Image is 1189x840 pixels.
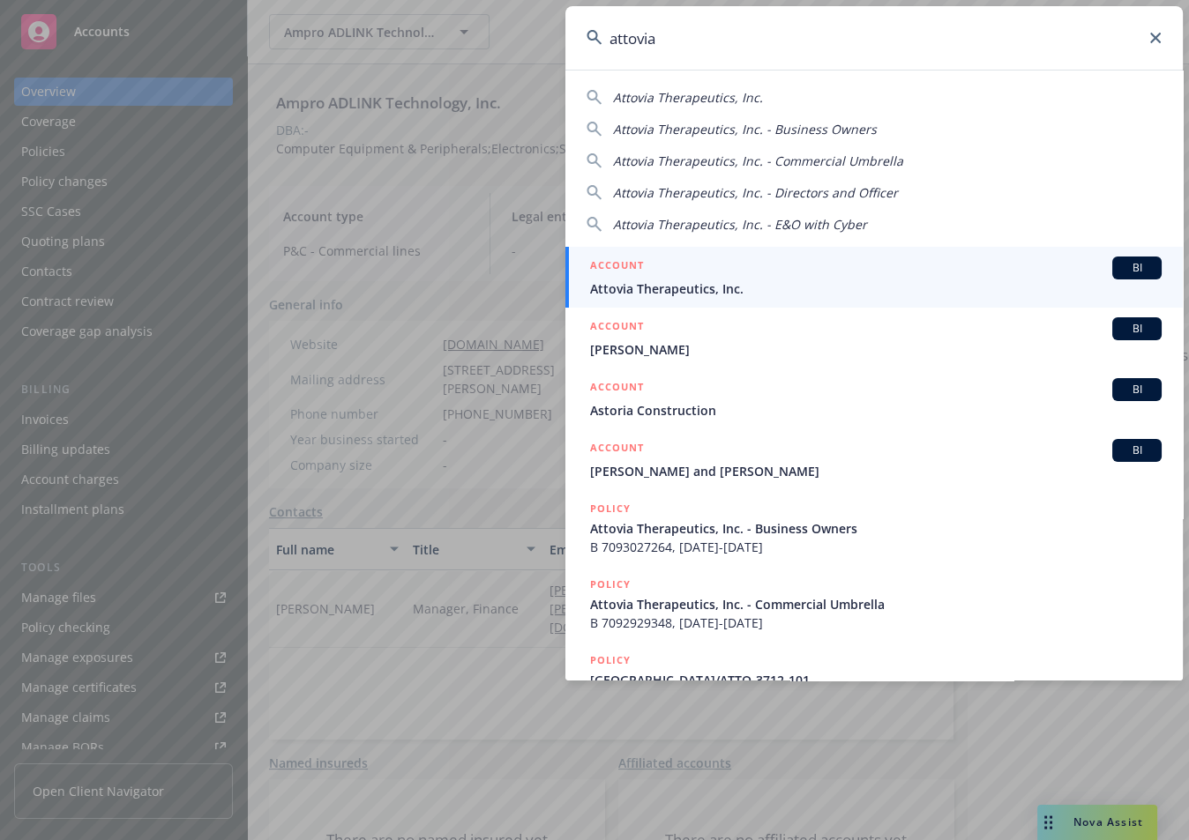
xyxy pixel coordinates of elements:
[613,121,877,138] span: Attovia Therapeutics, Inc. - Business Owners
[590,279,1162,298] span: Attovia Therapeutics, Inc.
[1119,260,1155,276] span: BI
[590,651,631,669] h5: POLICY
[565,490,1183,566] a: POLICYAttovia Therapeutics, Inc. - Business OwnersB 7093027264, [DATE]-[DATE]
[590,401,1162,420] span: Astoria Construction
[565,308,1183,368] a: ACCOUNTBI[PERSON_NAME]
[590,439,644,460] h5: ACCOUNT
[1119,382,1155,398] span: BI
[590,538,1162,556] span: B 7093027264, [DATE]-[DATE]
[1119,321,1155,337] span: BI
[590,378,644,399] h5: ACCOUNT
[590,519,1162,538] span: Attovia Therapeutics, Inc. - Business Owners
[565,368,1183,429] a: ACCOUNTBIAstoria Construction
[613,89,763,106] span: Attovia Therapeutics, Inc.
[613,152,903,169] span: Attovia Therapeutics, Inc. - Commercial Umbrella
[590,462,1162,480] span: [PERSON_NAME] and [PERSON_NAME]
[590,613,1162,632] span: B 7092929348, [DATE]-[DATE]
[613,184,898,201] span: Attovia Therapeutics, Inc. - Directors and Officer
[565,247,1183,308] a: ACCOUNTBIAttovia Therapeutics, Inc.
[590,671,1162,689] span: [GEOGRAPHIC_DATA]/ATTO-3712-101
[613,216,867,233] span: Attovia Therapeutics, Inc. - E&O with Cyber
[565,429,1183,490] a: ACCOUNTBI[PERSON_NAME] and [PERSON_NAME]
[590,256,644,278] h5: ACCOUNT
[565,6,1183,70] input: Search...
[590,576,631,593] h5: POLICY
[565,642,1183,717] a: POLICY[GEOGRAPHIC_DATA]/ATTO-3712-101
[590,340,1162,359] span: [PERSON_NAME]
[565,566,1183,642] a: POLICYAttovia Therapeutics, Inc. - Commercial UmbrellaB 7092929348, [DATE]-[DATE]
[1119,442,1155,458] span: BI
[590,595,1162,613] span: Attovia Therapeutics, Inc. - Commercial Umbrella
[590,500,631,517] h5: POLICY
[590,317,644,338] h5: ACCOUNT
